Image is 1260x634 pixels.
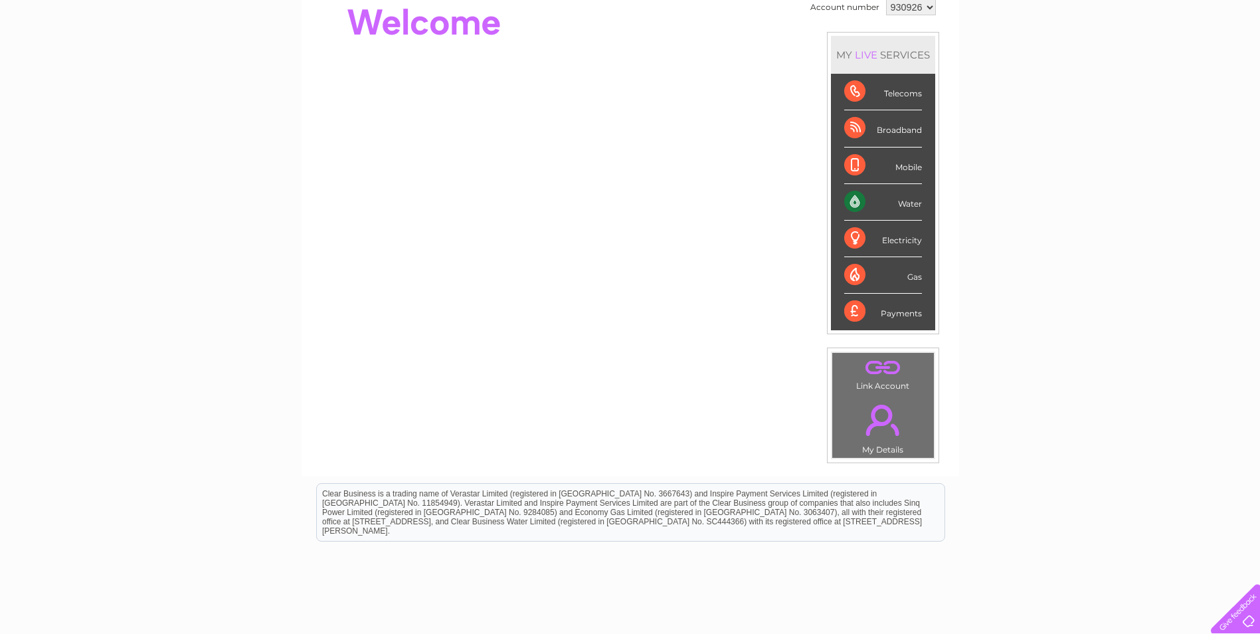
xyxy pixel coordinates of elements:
a: 0333 014 3131 [1010,7,1101,23]
div: Mobile [844,148,922,184]
div: Electricity [844,221,922,257]
div: Payments [844,294,922,330]
div: Gas [844,257,922,294]
a: Blog [1144,56,1164,66]
a: Log out [1216,56,1247,66]
div: MY SERVICES [831,36,935,74]
div: LIVE [852,49,880,61]
div: Broadband [844,110,922,147]
a: . [836,356,931,379]
a: . [836,397,931,443]
div: Clear Business is a trading name of Verastar Limited (registered in [GEOGRAPHIC_DATA] No. 3667643... [317,7,945,64]
a: Telecoms [1097,56,1136,66]
a: Contact [1172,56,1204,66]
td: My Details [832,393,935,459]
a: Energy [1059,56,1089,66]
td: Link Account [832,352,935,394]
div: Telecoms [844,74,922,110]
img: logo.png [44,35,112,75]
div: Water [844,184,922,221]
a: Water [1026,56,1051,66]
